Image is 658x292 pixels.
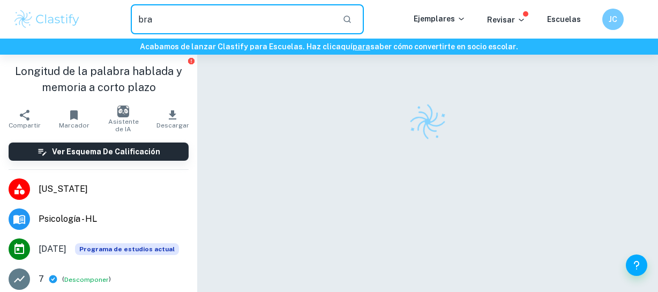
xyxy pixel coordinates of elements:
font: [US_STATE] [39,184,88,194]
font: . [516,42,518,51]
button: JC [602,9,624,30]
font: aquí [336,42,353,51]
font: Longitud de la palabra hablada y memoria a corto plazo [15,65,182,94]
font: 7 [39,274,44,284]
img: Asistente de IA [117,106,129,117]
button: Asistente de IA [99,104,148,134]
button: Descomponer [64,274,109,284]
button: Marcador [49,104,99,134]
button: Ver esquema de calificación [9,143,189,161]
input: Busque cualquier ejemplar... [131,4,334,34]
div: Este modelo se basa en el programa de estudios actual. Puedes consultarlo para inspirarte o inspi... [75,243,179,255]
font: Asistente de IA [108,118,139,133]
font: Revisar [487,16,515,24]
font: ( [62,275,64,282]
font: JC [609,15,617,24]
a: para [353,42,370,51]
img: Logotipo de Clastify [13,9,81,30]
font: Descomponer [64,276,109,283]
font: ) [109,275,111,282]
font: Marcador [59,122,89,129]
font: Psicología - HL [39,214,97,224]
a: Escuelas [547,15,581,24]
button: Ayuda y comentarios [626,254,647,276]
font: Descargar [156,122,189,129]
font: [DATE] [39,244,66,254]
button: Descargar [148,104,197,134]
font: Ver esquema de calificación [52,147,160,156]
button: Informar de un problema [187,57,195,65]
font: Compartir [9,122,41,129]
font: Ejemplares [414,14,455,23]
img: Logotipo de Clastify [405,99,451,145]
font: saber cómo convertirte en socio escolar [370,42,516,51]
font: Programa de estudios actual [79,245,175,253]
font: Acabamos de lanzar Clastify para Escuelas. Haz clic [140,42,336,51]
